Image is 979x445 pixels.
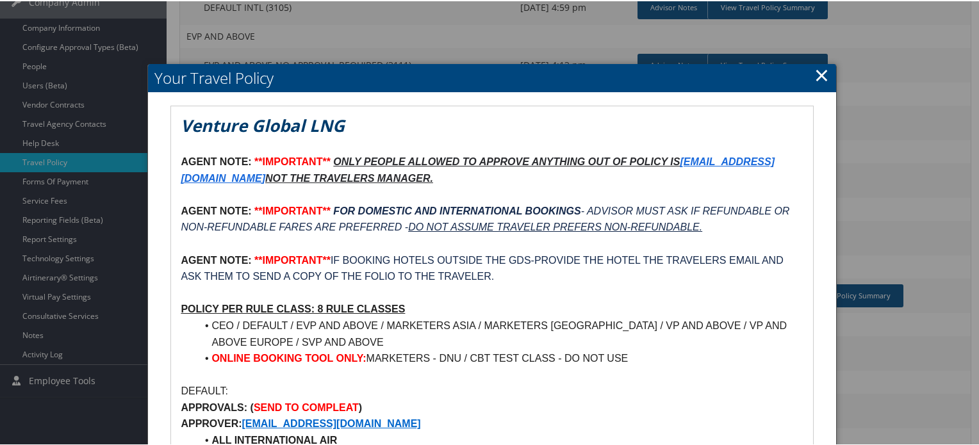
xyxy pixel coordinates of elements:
[814,61,829,86] a: Close
[148,63,835,91] h2: Your Travel Policy
[181,382,803,398] p: DEFAULT:
[265,172,433,182] u: NOT THE TRAVELERS MANAGER.
[333,204,580,215] em: FOR DOMESTIC AND INTERNATIONAL BOOKINGS
[196,349,803,366] li: MARKETERS - DNU / CBT TEST CLASS - DO NOT USE
[211,433,337,444] strong: ALL INTERNATIONAL AIR
[211,352,366,362] strong: ONLINE BOOKING TOOL ONLY:
[333,155,680,166] u: ONLY PEOPLE ALLOWED TO APPROVE ANYTHING OUT OF POLICY IS
[254,401,359,412] strong: SEND TO COMPLEAT
[359,401,362,412] strong: )
[181,155,251,166] strong: AGENT NOTE:
[196,316,803,349] li: CEO / DEFAULT / EVP AND ABOVE / MARKETERS ASIA / MARKETERS [GEOGRAPHIC_DATA] / VP AND ABOVE / VP ...
[181,302,405,313] u: POLICY PER RULE CLASS: 8 RULE CLASSES
[181,401,247,412] strong: APPROVALS:
[408,220,702,231] u: DO NOT ASSUME TRAVELER PREFERS NON-REFUNDABLE.
[181,204,251,215] strong: AGENT NOTE:
[181,417,242,428] strong: APPROVER:
[242,417,421,428] a: [EMAIL_ADDRESS][DOMAIN_NAME]
[181,113,345,136] em: Venture Global LNG
[181,254,251,264] strong: AGENT NOTE:
[181,155,775,182] a: [EMAIL_ADDRESS][DOMAIN_NAME]
[181,254,786,281] span: IF BOOKING HOTELS OUTSIDE THE GDS-PROVIDE THE HOTEL THE TRAVELERS EMAIL AND ASK THEM TO SEND A CO...
[251,401,254,412] strong: (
